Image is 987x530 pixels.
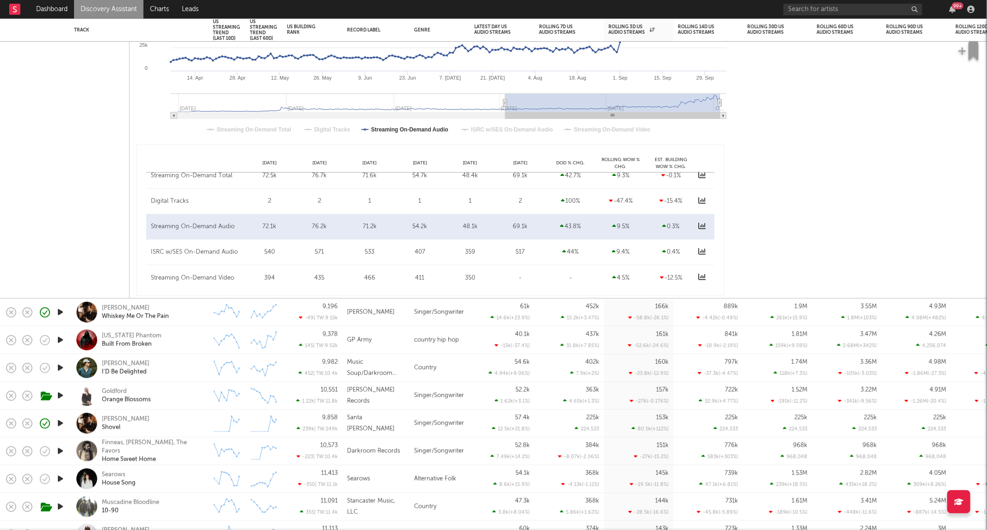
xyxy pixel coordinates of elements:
[656,331,669,337] div: 161k
[598,274,643,283] div: 4.5 %
[655,304,669,310] div: 166k
[654,75,671,81] text: 15. Sep
[410,326,470,354] div: country hip hop
[701,454,738,460] div: 583k ( +303 % )
[410,299,470,326] div: Singer/Songwriter
[574,126,651,133] text: Streaming On-Demand Video
[634,454,669,460] div: -27k ( -15.2 % )
[560,343,599,349] div: 31.8k ( +7.85 % )
[497,171,543,181] div: 69.1k
[698,370,738,376] div: -37.3k ( -4.47 % )
[151,171,242,181] div: Streaming On-Demand Total
[320,443,338,449] div: 10,573
[648,222,694,231] div: 0.3 %
[297,274,342,283] div: 435
[608,24,655,35] div: Rolling 3D US Audio Streams
[139,42,148,48] text: 25k
[297,222,342,231] div: 76.2k
[102,479,136,487] div: House Song
[287,426,338,432] div: 239k | TW: 249k
[322,359,338,365] div: 9,982
[445,160,495,167] div: [DATE]
[102,499,159,507] a: Muscadine Bloodline
[244,160,294,167] div: [DATE]
[548,248,593,257] div: 44 %
[629,370,669,376] div: -23.8k ( -12.9 % )
[287,398,338,404] div: 1.22k | TW: 11.8k
[410,410,470,437] div: Singer/Songwriter
[907,481,946,487] div: 309k ( +8.26 % )
[102,332,161,340] a: [US_STATE] Phantom
[395,160,445,167] div: [DATE]
[102,387,127,396] a: Goldford
[905,370,946,376] div: -1.86M ( -27.3 % )
[314,75,332,81] text: 26. May
[792,331,807,337] div: 1.81M
[585,359,599,365] div: 402k
[586,387,599,393] div: 363k
[151,197,242,206] div: Digital Tracks
[655,359,669,365] div: 160k
[322,415,338,421] div: 9,858
[347,474,370,485] div: Searows
[907,509,946,515] div: -887k ( -14.5 % )
[932,443,946,449] div: 968k
[321,470,338,476] div: 11,413
[630,481,669,487] div: -19.5k ( -11.8 % )
[74,27,199,33] div: Track
[560,509,599,515] div: 5.86k ( +1.62 % )
[725,331,738,337] div: 841k
[655,498,669,504] div: 144k
[770,315,807,321] div: 261k ( +15.9 % )
[102,312,169,321] a: Whiskey Me Or The Pain
[321,498,338,504] div: 11,091
[151,222,242,231] div: Streaming On-Demand Audio
[585,498,599,504] div: 368k
[347,274,392,283] div: 466
[656,387,669,393] div: 157k
[919,454,946,460] div: 968,048
[347,385,405,407] div: [PERSON_NAME] Records
[247,222,292,231] div: 72.1k
[586,415,599,421] div: 225k
[699,481,738,487] div: 47.1k ( +6.81 % )
[817,24,863,35] div: Rolling 60D US Audio Streams
[838,398,877,404] div: -341k ( -9.56 % )
[930,387,946,393] div: 4.91M
[287,481,338,487] div: -350 | TW: 11.1k
[102,360,149,368] div: [PERSON_NAME]
[783,4,922,15] input: Search for artists
[347,222,392,231] div: 71.2k
[497,248,543,257] div: 517
[151,248,242,257] div: ISRC w/SES On-Demand Audio
[271,75,290,81] text: 12. May
[447,274,493,283] div: 350
[628,343,669,349] div: -52.6k ( -24.6 % )
[490,454,530,460] div: 7.49k ( +14.2 % )
[102,368,147,376] div: I'D Be Delighted
[495,160,545,167] div: [DATE]
[347,307,395,318] div: [PERSON_NAME]
[102,439,201,455] a: Finneas, [PERSON_NAME], The Favors
[698,343,738,349] div: -18.9k ( -2.19 % )
[792,470,807,476] div: 1.53M
[952,2,963,9] div: 99 +
[213,19,240,41] div: US Streaming Trend (last 10d)
[397,171,442,181] div: 54.7k
[217,126,291,133] text: Streaming On-Demand Total
[480,75,505,81] text: 21. [DATE]
[151,274,242,283] div: Streaming On-Demand Video
[771,398,807,404] div: -191k ( -11.2 % )
[490,315,530,321] div: 14.6k ( +23.9 % )
[287,370,338,376] div: 452 | TW: 10.4k
[495,343,530,349] div: -15k ( -37.4 % )
[860,470,877,476] div: 2.82M
[630,398,669,404] div: -276 ( -0.176 % )
[929,304,946,310] div: 4.93M
[287,343,338,349] div: 145 | TW: 9.52k
[770,343,807,349] div: 159k ( +9.59 % )
[102,396,151,404] a: Orange Blossoms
